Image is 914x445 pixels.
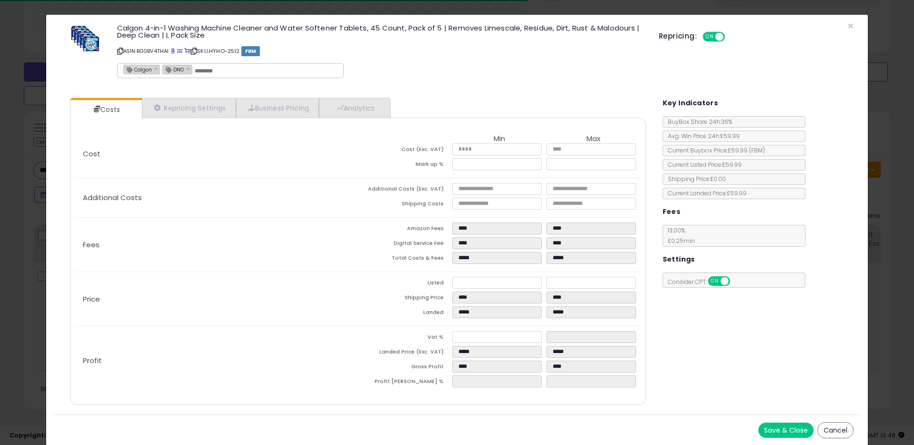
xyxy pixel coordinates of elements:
[847,19,854,33] span: ×
[709,277,721,285] span: ON
[817,422,854,438] button: Cancel
[186,64,192,73] a: ×
[358,222,452,237] td: Amazon Fees
[319,98,389,118] a: Analytics
[728,146,765,154] span: £59.99
[663,226,695,245] span: 13.00 %
[358,331,452,346] td: Vat %
[75,295,358,303] p: Price
[154,64,160,73] a: ×
[358,143,452,158] td: Cost (Exc. VAT)
[663,97,718,109] h5: Key Indicators
[663,132,740,140] span: Avg. Win Price 24h: £59.99
[124,65,152,73] span: Calgon
[75,194,358,202] p: Additional Costs
[758,423,814,438] button: Save & Close
[546,135,641,143] th: Max
[663,253,695,265] h5: Settings
[358,277,452,292] td: Listed
[177,47,182,55] a: All offer listings
[358,346,452,361] td: Landed Price (Exc. VAT)
[70,100,141,119] a: Costs
[170,47,176,55] a: BuyBox page
[241,46,260,56] span: FBM
[663,206,681,218] h5: Fees
[75,241,358,249] p: Fees
[358,252,452,267] td: Total Costs & Fees
[358,183,452,198] td: Additional Costs (Exc. VAT)
[663,175,726,183] span: Shipping Price: £0.00
[358,361,452,375] td: Gross Profit
[236,98,319,118] a: Business Pricing
[117,43,645,59] p: ASIN: B00BV4THAI | SKU: HYHO-2512
[184,47,189,55] a: Your listing only
[71,24,99,53] img: 51irQ38H65L._SL60_.jpg
[452,135,546,143] th: Min
[663,237,695,245] span: £0.25 min
[663,118,732,126] span: BuyBox Share 24h: 36%
[663,161,742,169] span: Current Listed Price: £59.99
[142,98,236,118] a: Repricing Settings
[663,278,743,286] span: Consider CPT:
[358,292,452,306] td: Shipping Price
[358,306,452,321] td: Landed
[663,189,746,197] span: Current Landed Price: £59.99
[659,32,697,40] h5: Repricing:
[75,357,358,364] p: Profit
[749,146,765,154] span: ( FBM )
[117,24,645,39] h3: Calgon 4-in-1 Washing Machine Cleaner and Water Softener Tablets, 45 Count, Pack of 5 | Removes L...
[358,375,452,390] td: Profit [PERSON_NAME] %
[75,150,358,158] p: Cost
[358,198,452,212] td: Shipping Costs
[728,277,744,285] span: OFF
[358,237,452,252] td: Digital Service Fee
[704,33,715,41] span: ON
[724,33,739,41] span: OFF
[663,146,765,154] span: Current Buybox Price:
[163,65,184,73] span: DNO
[358,158,452,173] td: Mark up %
